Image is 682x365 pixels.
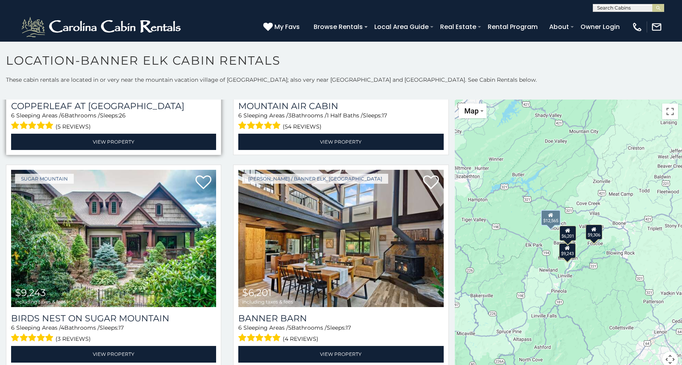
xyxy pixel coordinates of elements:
span: 6 [11,324,15,331]
a: Owner Login [577,20,624,34]
span: (54 reviews) [283,121,322,132]
span: My Favs [274,22,300,32]
span: (3 reviews) [56,334,91,344]
div: Sleeping Areas / Bathrooms / Sleeps: [11,324,216,344]
span: 3 [288,112,291,119]
span: 1 Half Baths / [327,112,363,119]
a: [PERSON_NAME] / Banner Elk, [GEOGRAPHIC_DATA] [242,174,388,184]
a: View Property [238,346,443,362]
a: View Property [238,134,443,150]
span: including taxes & fees [15,299,66,304]
a: Mountain Air Cabin [238,101,443,111]
a: About [545,20,573,34]
a: Add to favorites [423,175,439,191]
span: 6 [61,112,65,119]
span: 6 [238,112,242,119]
span: Map [464,107,479,115]
span: 5 [288,324,291,331]
span: 4 [61,324,64,331]
a: Sugar Mountain [15,174,74,184]
img: Birds Nest On Sugar Mountain [11,170,216,307]
a: Birds Nest On Sugar Mountain $9,243 including taxes & fees [11,170,216,307]
span: $9,243 [15,287,46,298]
a: Banner Barn $6,201 including taxes & fees [238,170,443,307]
a: View Property [11,134,216,150]
a: Add to favorites [195,175,211,191]
span: (4 reviews) [283,334,318,344]
span: $6,201 [242,287,272,298]
div: Sleeping Areas / Bathrooms / Sleeps: [11,111,216,132]
a: Copperleaf at [GEOGRAPHIC_DATA] [11,101,216,111]
img: Banner Barn [238,170,443,307]
img: phone-regular-white.png [632,21,643,33]
span: 26 [119,112,126,119]
div: Sleeping Areas / Bathrooms / Sleeps: [238,111,443,132]
button: Toggle fullscreen view [662,104,678,119]
div: Sleeping Areas / Bathrooms / Sleeps: [238,324,443,344]
span: 17 [346,324,351,331]
div: $12,565 [541,210,561,226]
a: Browse Rentals [310,20,367,34]
div: $9,306 [586,224,602,239]
span: 6 [238,324,242,331]
span: 6 [11,112,15,119]
div: $9,243 [559,243,576,258]
a: Rental Program [484,20,542,34]
span: including taxes & fees [242,299,293,304]
a: View Property [11,346,216,362]
a: Banner Barn [238,313,443,324]
button: Change map style [459,104,487,118]
span: (5 reviews) [56,121,91,132]
span: 17 [382,112,387,119]
a: Birds Nest On Sugar Mountain [11,313,216,324]
span: 17 [119,324,124,331]
img: White-1-2.png [20,15,184,39]
a: Local Area Guide [370,20,433,34]
a: My Favs [263,22,302,32]
img: mail-regular-white.png [651,21,662,33]
h3: Copperleaf at Eagles Nest [11,101,216,111]
a: Real Estate [436,20,480,34]
div: $6,201 [559,226,576,241]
